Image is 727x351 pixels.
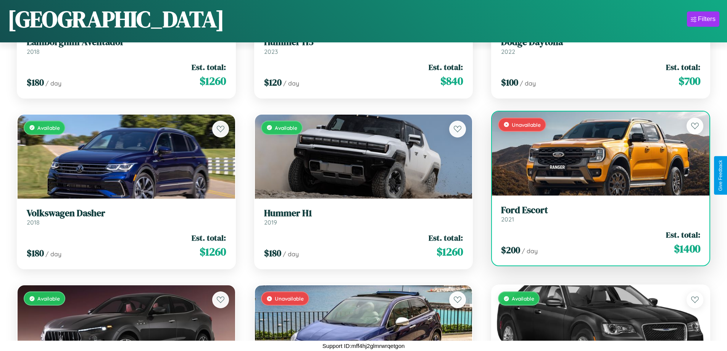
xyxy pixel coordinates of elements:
[27,208,226,219] h3: Volkswagen Dasher
[275,125,297,131] span: Available
[37,125,60,131] span: Available
[283,250,299,258] span: / day
[687,11,719,27] button: Filters
[27,37,226,55] a: Lamborghini Aventador2018
[192,61,226,73] span: Est. total:
[440,73,463,89] span: $ 840
[264,218,277,226] span: 2019
[264,37,463,48] h3: Hummer H3
[512,295,534,302] span: Available
[283,79,299,87] span: / day
[27,76,44,89] span: $ 180
[45,250,61,258] span: / day
[501,215,514,223] span: 2021
[27,48,40,55] span: 2018
[264,208,463,219] h3: Hummer H1
[264,48,278,55] span: 2023
[264,208,463,226] a: Hummer H12019
[200,244,226,259] span: $ 1260
[322,341,405,351] p: Support ID: mff4hj2glmrwrqetgon
[698,15,716,23] div: Filters
[512,121,541,128] span: Unavailable
[666,229,700,240] span: Est. total:
[679,73,700,89] span: $ 700
[501,76,518,89] span: $ 100
[429,232,463,243] span: Est. total:
[27,218,40,226] span: 2018
[45,79,61,87] span: / day
[522,247,538,255] span: / day
[666,61,700,73] span: Est. total:
[501,205,700,223] a: Ford Escort2021
[501,244,520,256] span: $ 200
[264,76,282,89] span: $ 120
[429,61,463,73] span: Est. total:
[718,160,723,191] div: Give Feedback
[192,232,226,243] span: Est. total:
[37,295,60,302] span: Available
[501,48,515,55] span: 2022
[27,247,44,259] span: $ 180
[674,241,700,256] span: $ 1400
[275,295,304,302] span: Unavailable
[200,73,226,89] span: $ 1260
[8,3,224,35] h1: [GEOGRAPHIC_DATA]
[520,79,536,87] span: / day
[27,37,226,48] h3: Lamborghini Aventador
[264,37,463,55] a: Hummer H32023
[264,247,281,259] span: $ 180
[27,208,226,226] a: Volkswagen Dasher2018
[501,205,700,216] h3: Ford Escort
[501,37,700,55] a: Dodge Daytona2022
[501,37,700,48] h3: Dodge Daytona
[437,244,463,259] span: $ 1260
